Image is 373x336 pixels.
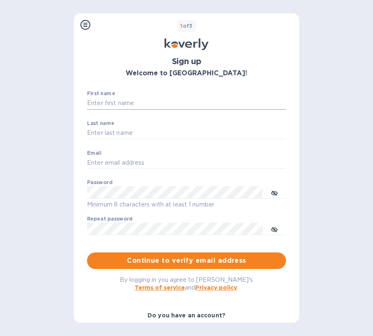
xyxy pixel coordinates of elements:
[87,157,286,169] input: Enter email address
[87,252,286,269] button: Continue to verify email address
[87,97,286,110] input: Enter first name
[87,151,102,156] label: Email
[87,121,114,126] label: Last name
[94,256,279,266] span: Continue to verify email address
[195,284,237,291] a: Privacy policy
[148,312,225,319] b: Do you have an account?
[87,91,115,96] label: First name
[87,70,286,77] h3: Welcome to [GEOGRAPHIC_DATA]!
[87,217,133,222] label: Repeat password
[87,127,286,139] input: Enter last name
[87,200,286,209] p: Minimum 8 characters with at least 1 number
[180,23,182,29] span: 1
[87,180,112,185] label: Password
[120,276,253,291] span: By logging in you agree to [PERSON_NAME]'s and .
[87,57,286,66] h1: Sign up
[266,184,283,201] button: toggle password visibility
[135,284,185,291] a: Terms of service
[180,23,193,29] b: of 3
[266,221,283,237] button: toggle password visibility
